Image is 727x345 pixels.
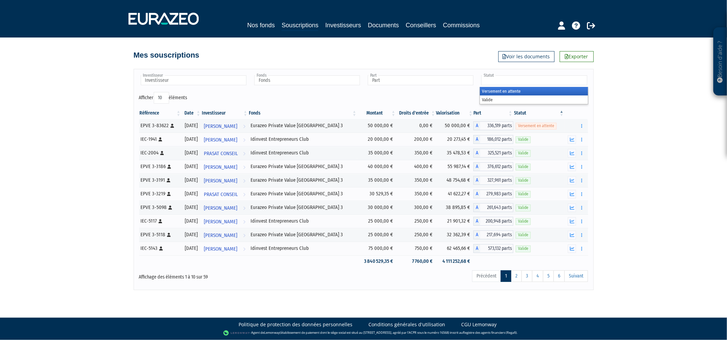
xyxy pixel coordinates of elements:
div: Eurazeo Private Value [GEOGRAPHIC_DATA] 3 [251,231,355,238]
a: CGU Lemonway [461,321,497,328]
h4: Mes souscriptions [134,51,199,59]
td: 35 000,00 € [357,146,396,160]
div: [DATE] [184,204,199,211]
span: PRASAT CONSEIL [204,147,238,160]
span: [PERSON_NAME] [204,202,237,214]
i: [Français] Personne physique [159,137,163,141]
i: Voir l'investisseur [243,134,245,146]
div: Eurazeo Private Value [GEOGRAPHIC_DATA] 3 [251,190,355,197]
td: 25 000,00 € [357,214,396,228]
td: 30 529,35 € [357,187,396,201]
a: [PERSON_NAME] [201,119,248,133]
span: A [473,203,480,212]
th: Montant: activer pour trier la colonne par ordre croissant [357,107,396,119]
td: 20 000,00 € [357,133,396,146]
img: logo-lemonway.png [223,330,249,336]
div: A - Idinvest Entrepreneurs Club [473,149,513,157]
span: [PERSON_NAME] [204,215,237,228]
p: Besoin d'aide ? [716,31,724,92]
span: A [473,230,480,239]
th: Référence : activer pour trier la colonne par ordre croissant [139,107,182,119]
div: Idinvest Entrepreneurs Club [251,217,355,225]
span: Valide [516,232,531,238]
div: [DATE] [184,122,199,129]
i: Voir l'investisseur [243,229,245,242]
td: 48 754,68 € [436,174,473,187]
span: Valide [516,150,531,156]
td: 7 760,00 € [396,255,436,267]
a: 2 [511,270,522,282]
div: [DATE] [184,149,199,156]
td: 0,00 € [396,119,436,133]
div: A - Idinvest Entrepreneurs Club [473,244,513,253]
a: [PERSON_NAME] [201,133,248,146]
td: 350,00 € [396,187,436,201]
div: EPVE 3-3191 [141,177,179,184]
a: Lemonway [264,330,280,335]
span: A [473,121,480,130]
span: A [473,135,480,144]
span: 325,521 parts [480,149,513,157]
th: Date: activer pour trier la colonne par ordre croissant [181,107,201,119]
span: Valide [516,136,531,143]
span: 217,694 parts [480,230,513,239]
a: [PERSON_NAME] [201,242,248,255]
i: [Français] Personne physique [161,151,164,155]
div: Eurazeo Private Value [GEOGRAPHIC_DATA] 3 [251,204,355,211]
div: [DATE] [184,231,199,238]
i: [Français] Personne physique [168,165,171,169]
a: [PERSON_NAME] [201,214,248,228]
span: A [473,190,480,198]
i: Voir l'investisseur [243,188,245,201]
a: Conditions générales d'utilisation [369,321,445,328]
div: EPVE 3-5118 [141,231,179,238]
span: Valide [516,164,531,170]
i: [Français] Personne physique [167,233,171,237]
a: 6 [554,270,565,282]
span: 573,132 parts [480,244,513,253]
div: IEC-5143 [141,245,179,252]
a: 3 [521,270,532,282]
i: Voir l'investisseur [243,120,245,133]
i: Voir l'investisseur [243,202,245,214]
td: 400,00 € [396,160,436,174]
div: Eurazeo Private Value [GEOGRAPHIC_DATA] 3 [251,163,355,170]
span: [PERSON_NAME] [204,229,237,242]
span: 261,643 parts [480,203,513,212]
span: Versement en attente [516,123,557,129]
td: 350,00 € [396,146,436,160]
span: A [473,149,480,157]
td: 300,00 € [396,201,436,214]
i: [Français] Personne physique [171,124,175,128]
span: Valide [516,245,531,252]
span: 279,983 parts [480,190,513,198]
div: Eurazeo Private Value [GEOGRAPHIC_DATA] 3 [251,177,355,184]
td: 4 111 252,68 € [436,255,473,267]
a: Souscriptions [282,20,318,31]
th: Droits d'entrée: activer pour trier la colonne par ordre croissant [396,107,436,119]
div: IEC-1941 [141,136,179,143]
li: Valide [480,95,588,104]
div: [DATE] [184,217,199,225]
div: EPVE 3-5098 [141,204,179,211]
div: [DATE] [184,136,199,143]
td: 55 987,14 € [436,160,473,174]
th: Part: activer pour trier la colonne par ordre croissant [473,107,513,119]
li: Versement en attente [480,87,588,95]
td: 3 840 529,35 € [357,255,396,267]
a: 1 [501,270,511,282]
span: [PERSON_NAME] [204,120,237,133]
span: 186,012 parts [480,135,513,144]
div: EPVE 3-3186 [141,163,179,170]
td: 35 478,53 € [436,146,473,160]
i: [Français] Personne physique [159,219,163,223]
a: Investisseurs [325,20,361,30]
td: 50 000,00 € [357,119,396,133]
span: Valide [516,218,531,225]
td: 250,00 € [396,228,436,242]
div: A - Eurazeo Private Value Europe 3 [473,121,513,130]
span: A [473,176,480,185]
div: Idinvest Entrepreneurs Club [251,136,355,143]
th: Statut : activer pour trier la colonne par ordre d&eacute;croissant [513,107,564,119]
i: Voir l'investisseur [243,161,245,174]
